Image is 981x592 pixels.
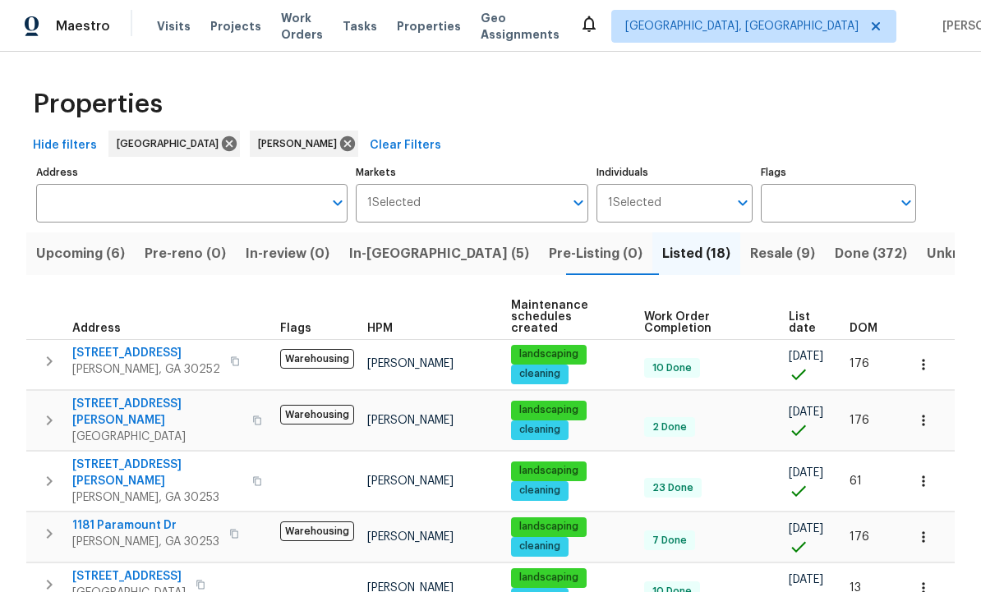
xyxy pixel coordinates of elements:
div: [GEOGRAPHIC_DATA] [108,131,240,157]
button: Open [731,191,754,214]
span: Work Orders [281,10,323,43]
span: [PERSON_NAME] [367,358,454,369]
span: cleaning [513,484,567,498]
span: [STREET_ADDRESS] [72,345,220,361]
div: [PERSON_NAME] [250,131,358,157]
span: 7 Done [646,534,693,548]
span: Pre-Listing (0) [549,242,642,265]
span: 61 [850,475,862,487]
span: Warehousing [280,349,354,369]
span: 176 [850,415,869,426]
span: landscaping [513,520,585,534]
span: In-[GEOGRAPHIC_DATA] (5) [349,242,529,265]
span: [PERSON_NAME], GA 30253 [72,534,219,550]
span: 1181 Paramount Dr [72,517,219,534]
span: Hide filters [33,135,97,156]
span: Properties [397,18,461,34]
span: 2 Done [646,420,693,434]
button: Clear Filters [363,131,448,161]
label: Address [36,168,348,177]
span: Warehousing [280,521,354,541]
span: In-review (0) [246,242,329,265]
span: [DATE] [789,406,823,418]
span: 176 [850,531,869,543]
span: [GEOGRAPHIC_DATA] [117,135,225,152]
span: Listed (18) [662,242,730,265]
span: Tasks [343,21,377,32]
span: [PERSON_NAME], GA 30252 [72,361,220,378]
span: HPM [367,323,393,334]
span: cleaning [513,539,567,553]
span: Clear Filters [370,135,441,156]
button: Open [326,191,349,214]
span: [GEOGRAPHIC_DATA], [GEOGRAPHIC_DATA] [625,18,859,34]
span: [PERSON_NAME] [258,135,343,152]
span: [STREET_ADDRESS][PERSON_NAME] [72,457,242,489]
span: 1 Selected [367,196,421,210]
span: Visits [157,18,191,34]
span: Done (372) [835,242,907,265]
span: cleaning [513,367,567,381]
span: cleaning [513,423,567,437]
span: Properties [33,96,163,112]
span: [PERSON_NAME] [367,415,454,426]
span: [PERSON_NAME] [367,475,454,487]
button: Open [895,191,918,214]
span: [DATE] [789,523,823,535]
span: [DATE] [789,351,823,362]
button: Open [567,191,590,214]
span: Flags [280,323,311,334]
span: 176 [850,358,869,369]
span: 10 Done [646,361,698,375]
span: Projects [210,18,261,34]
span: [DATE] [789,467,823,479]
span: 23 Done [646,481,700,495]
span: List date [789,311,822,334]
span: landscaping [513,571,585,585]
span: Resale (9) [750,242,815,265]
span: [STREET_ADDRESS] [72,568,186,585]
span: [STREET_ADDRESS][PERSON_NAME] [72,396,242,429]
span: Work Order Completion [644,311,761,334]
span: landscaping [513,403,585,417]
span: Maintenance schedules created [511,300,615,334]
span: landscaping [513,464,585,478]
span: [GEOGRAPHIC_DATA] [72,429,242,445]
span: Address [72,323,121,334]
span: Upcoming (6) [36,242,125,265]
span: Maestro [56,18,110,34]
button: Hide filters [26,131,104,161]
span: DOM [850,323,877,334]
label: Individuals [596,168,752,177]
span: Pre-reno (0) [145,242,226,265]
span: Warehousing [280,405,354,424]
span: Geo Assignments [481,10,560,43]
span: landscaping [513,347,585,361]
label: Markets [356,168,589,177]
label: Flags [761,168,916,177]
span: [PERSON_NAME] [367,531,454,543]
span: [PERSON_NAME], GA 30253 [72,489,242,506]
span: [DATE] [789,574,823,585]
span: 1 Selected [608,196,661,210]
